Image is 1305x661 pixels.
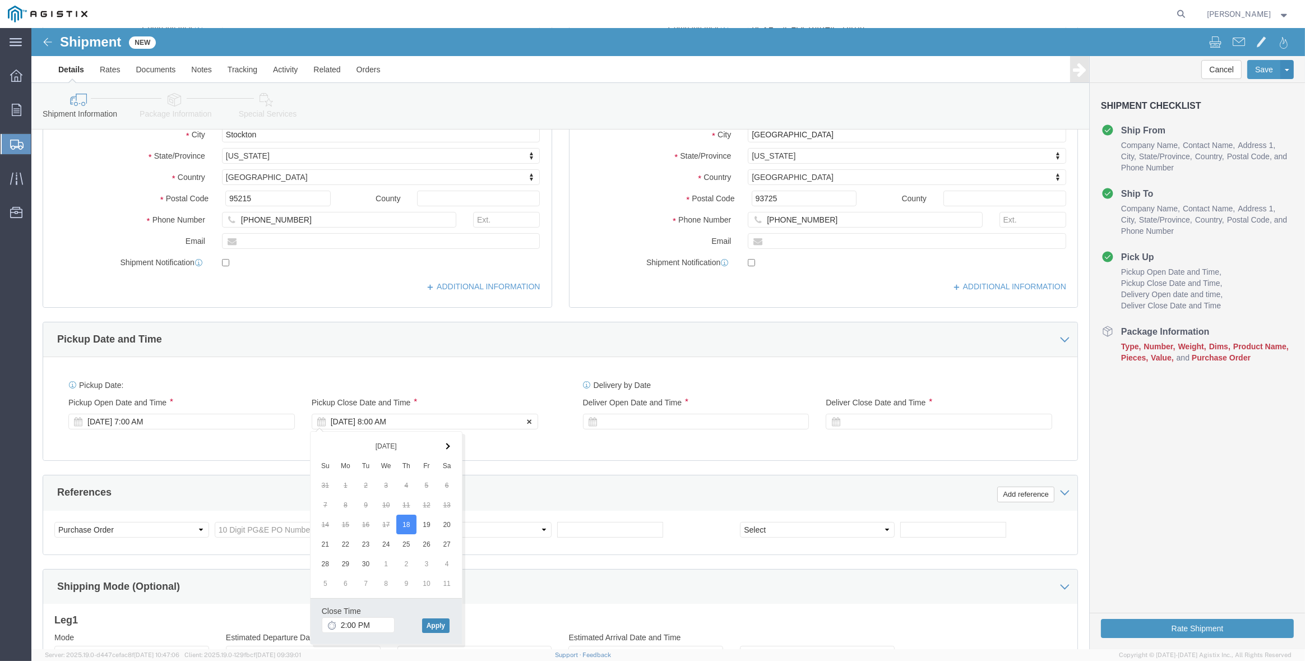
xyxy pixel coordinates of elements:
a: Support [555,651,583,658]
span: [DATE] 09:39:01 [256,651,301,658]
span: Copyright © [DATE]-[DATE] Agistix Inc., All Rights Reserved [1119,650,1292,660]
span: Server: 2025.19.0-d447cefac8f [45,651,179,658]
span: Client: 2025.19.0-129fbcf [184,651,301,658]
span: [DATE] 10:47:06 [134,651,179,658]
button: [PERSON_NAME] [1207,7,1290,21]
img: logo [8,6,87,22]
span: Chantelle Bower [1207,8,1271,20]
a: Feedback [582,651,611,658]
iframe: FS Legacy Container [31,28,1305,649]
